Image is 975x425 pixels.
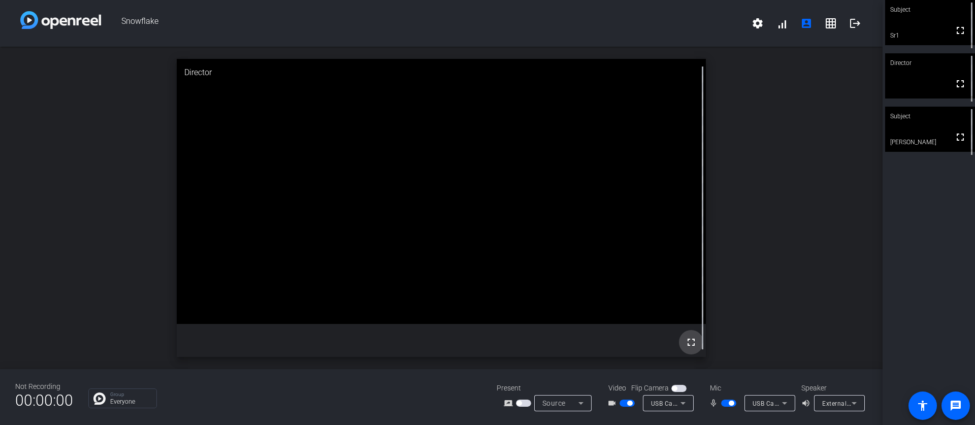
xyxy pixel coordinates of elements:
span: Flip Camera [631,383,669,394]
mat-icon: accessibility [917,400,929,412]
mat-icon: videocam_outline [607,397,620,409]
span: USB Capture SDI 4K+ (2935:0010) [753,399,854,407]
p: Everyone [110,399,151,405]
div: Subject [885,107,975,126]
mat-icon: message [950,400,962,412]
span: Video [608,383,626,394]
div: Speaker [801,383,862,394]
mat-icon: mic_none [709,397,721,409]
mat-icon: volume_up [801,397,814,409]
mat-icon: fullscreen [954,131,966,143]
mat-icon: fullscreen [954,24,966,37]
span: Snowflake [101,11,745,36]
div: Mic [700,383,801,394]
span: USB Capture SDI 4K+ (2935:0010) [651,399,753,407]
img: white-gradient.svg [20,11,101,29]
p: Group [110,392,151,397]
mat-icon: logout [849,17,861,29]
mat-icon: screen_share_outline [504,397,516,409]
mat-icon: account_box [800,17,812,29]
button: signal_cellular_alt [770,11,794,36]
span: Source [542,399,566,407]
mat-icon: fullscreen [685,336,697,348]
span: 00:00:00 [15,388,73,413]
mat-icon: settings [752,17,764,29]
mat-icon: fullscreen [954,78,966,90]
img: Chat Icon [93,393,106,405]
div: Not Recording [15,381,73,392]
div: Director [885,53,975,73]
mat-icon: grid_on [825,17,837,29]
div: Director [177,59,706,86]
span: External Headphones (Built-in) [822,399,913,407]
div: Present [497,383,598,394]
